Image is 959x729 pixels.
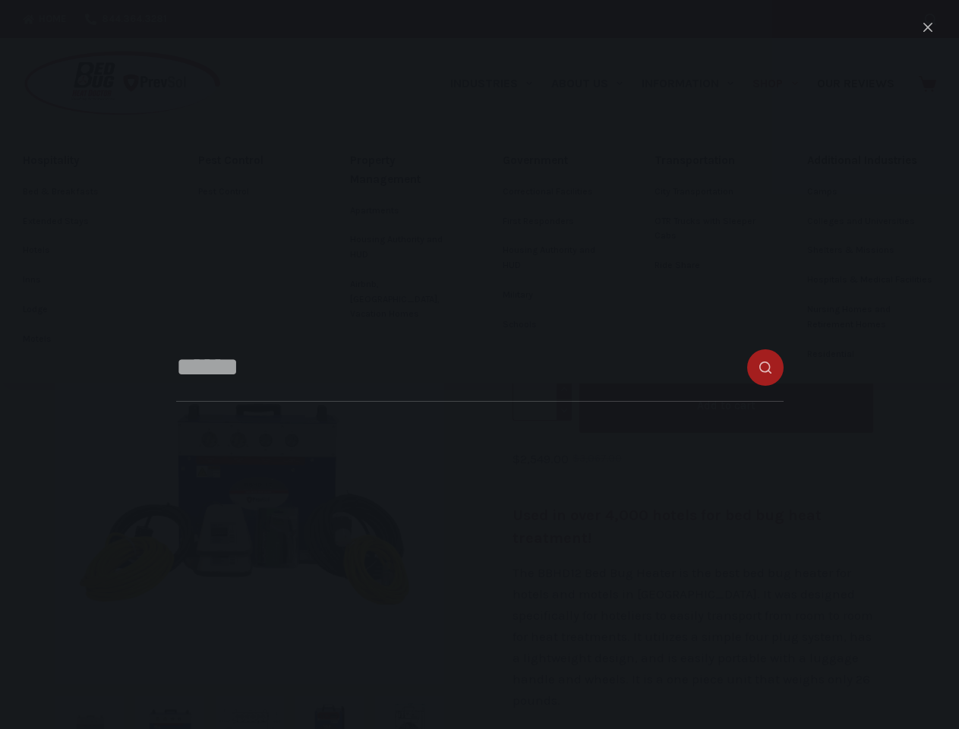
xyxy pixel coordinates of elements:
nav: Primary [440,38,904,129]
a: Extended Stays [23,207,152,236]
p: The BBHD12 Bed Bug Heater is the best bed bug heater for hotels and motels in [GEOGRAPHIC_DATA]. ... [513,562,873,711]
input: Product quantity [513,379,572,421]
a: Shop [743,38,807,129]
span: $ [513,451,520,466]
a: Our Reviews [807,38,904,129]
button: Search [925,14,936,25]
bdi: 3,067.00 [573,453,622,464]
bdi: 2,549.00 [513,451,569,466]
button: Open LiveChat chat widget [12,6,58,52]
a: Motels [23,325,152,354]
a: City Transportation [655,178,761,207]
a: Residential [807,340,937,369]
a: Airbnb, [GEOGRAPHIC_DATA], Vacation Homes [350,270,456,329]
img: Prevsol/Bed Bug Heat Doctor [23,50,222,118]
a: Property Management [350,144,456,196]
a: Industries [440,38,541,129]
a: Correctional Facilities [503,178,609,207]
a: Schools [503,311,609,339]
a: Military [503,281,609,310]
a: Hospitals & Medical Facilities [807,266,937,295]
a: About Us [541,38,632,129]
a: Housing Authority and HUD [503,236,609,280]
button: Add to cart [579,379,873,433]
a: Housing Authority and HUD [350,226,456,270]
span: $ [573,453,579,464]
strong: Used in over 4,000 hotels for bed bug heat treatment! [513,507,822,547]
a: Camps [807,178,937,207]
a: Ride Share [655,251,761,280]
a: Hotels [23,236,152,265]
a: Bed & Breakfasts [23,178,152,207]
a: Government [503,144,609,177]
a: Inns [23,266,152,295]
a: Pest Control [198,144,304,177]
a: Nursing Homes and Retirement Homes [807,295,937,339]
a: Hospitality [23,144,152,177]
a: Pest Control [198,178,304,207]
a: Colleges and Universities [807,207,937,236]
a: OTR Trucks with Sleeper Cabs [655,207,761,251]
a: Transportation [655,144,761,177]
a: Additional Industries [807,144,937,177]
a: Apartments [350,197,456,226]
a: Information [632,38,743,129]
a: Lodge [23,295,152,324]
a: Shelters & Missions [807,236,937,265]
a: First Responders [503,207,609,236]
